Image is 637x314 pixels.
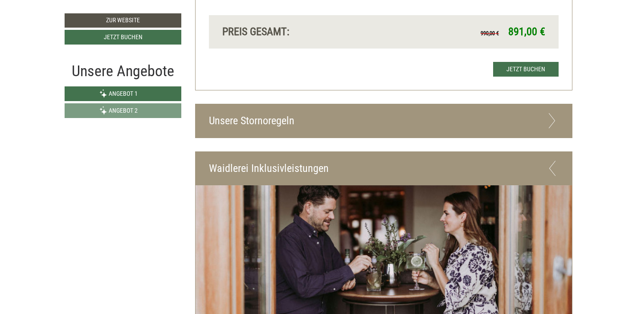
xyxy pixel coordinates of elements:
a: Jetzt buchen [493,62,559,77]
div: Unsere Angebote [65,60,181,82]
a: Jetzt buchen [65,30,181,45]
a: Zur Website [65,13,181,28]
div: Waidlerei Inklusivleistungen [196,152,572,185]
span: 891,00 € [508,25,545,38]
span: Angebot 2 [109,107,138,114]
div: Unsere Stornoregeln [196,104,572,138]
div: Preis gesamt: [216,24,384,39]
span: 990,00 € [481,30,499,37]
span: Angebot 1 [109,90,138,97]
